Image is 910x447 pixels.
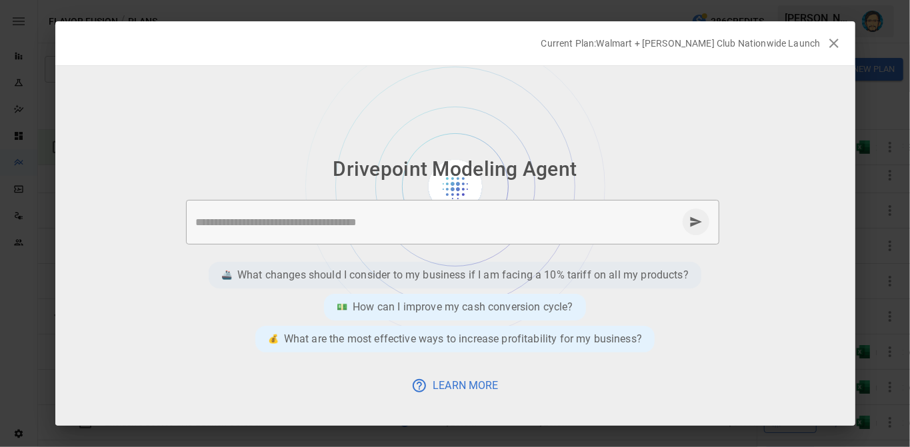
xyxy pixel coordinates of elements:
[337,299,347,315] div: 💵
[433,378,499,394] p: Learn More
[237,267,689,283] p: What changes should I consider to my business if I am facing a 10% tariff on all my products?
[209,262,701,288] div: 🚢What changes should I consider to my business if I am facing a 10% tariff on all my products?
[221,267,232,283] div: 🚢
[305,66,605,336] img: Background
[255,326,655,352] div: 💰What are the most effective ways to increase profitability for my business?
[402,374,508,397] button: Learn More
[333,154,577,184] p: Drivepoint Modeling Agent
[268,331,279,347] div: 💰
[353,299,573,315] p: How can I improve my cash conversion cycle?
[284,331,642,347] p: What are the most effective ways to increase profitability for my business?
[541,37,821,50] p: Current Plan: Walmart + [PERSON_NAME] Club Nationwide Launch
[324,294,585,320] div: 💵How can I improve my cash conversion cycle?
